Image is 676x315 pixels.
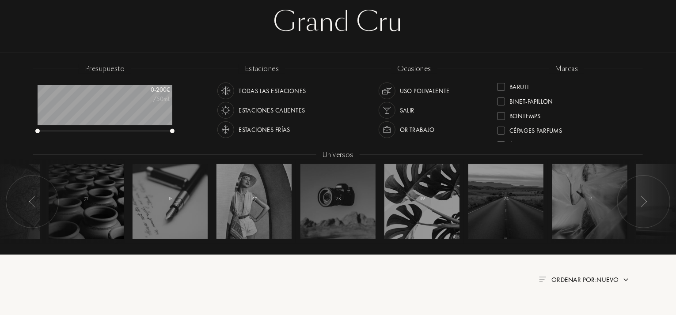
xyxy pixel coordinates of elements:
[640,196,647,207] img: arr_left.svg
[220,104,232,116] img: usage_season_hot_white.svg
[509,79,529,91] div: Baruti
[239,82,306,99] div: Todas las estaciones
[509,123,562,135] div: Cépages Parfums
[539,277,546,282] img: filter_by.png
[509,138,528,150] div: Élisire
[400,121,435,138] div: or trabajo
[40,4,636,40] div: Grand Cru
[316,150,360,160] div: Universos
[239,121,290,138] div: Estaciones frías
[126,85,170,94] div: 0 - 200 €
[381,124,393,136] img: usage_occasion_work_white.svg
[252,196,257,202] span: 37
[509,94,553,106] div: Binet-Papillon
[220,124,232,136] img: usage_season_cold_white.svg
[29,196,36,207] img: arr_left.svg
[504,196,509,202] span: 24
[509,109,540,120] div: Bontemps
[549,64,585,74] div: marcas
[239,64,285,74] div: estaciones
[400,102,414,119] div: Salir
[420,196,425,202] span: 49
[381,85,393,97] img: usage_occasion_all_white.svg
[381,104,393,116] img: usage_occasion_party_white.svg
[551,275,619,284] span: Ordenar por: Nuevo
[391,64,437,74] div: ocasiones
[400,82,450,99] div: Uso polivalente
[126,94,170,104] div: /50mL
[169,196,173,202] span: 15
[239,102,305,119] div: Estaciones calientes
[220,85,232,97] img: usage_season_average_white.svg
[79,64,131,74] div: presupuesto
[336,196,341,202] span: 23
[623,276,630,283] img: arrow.png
